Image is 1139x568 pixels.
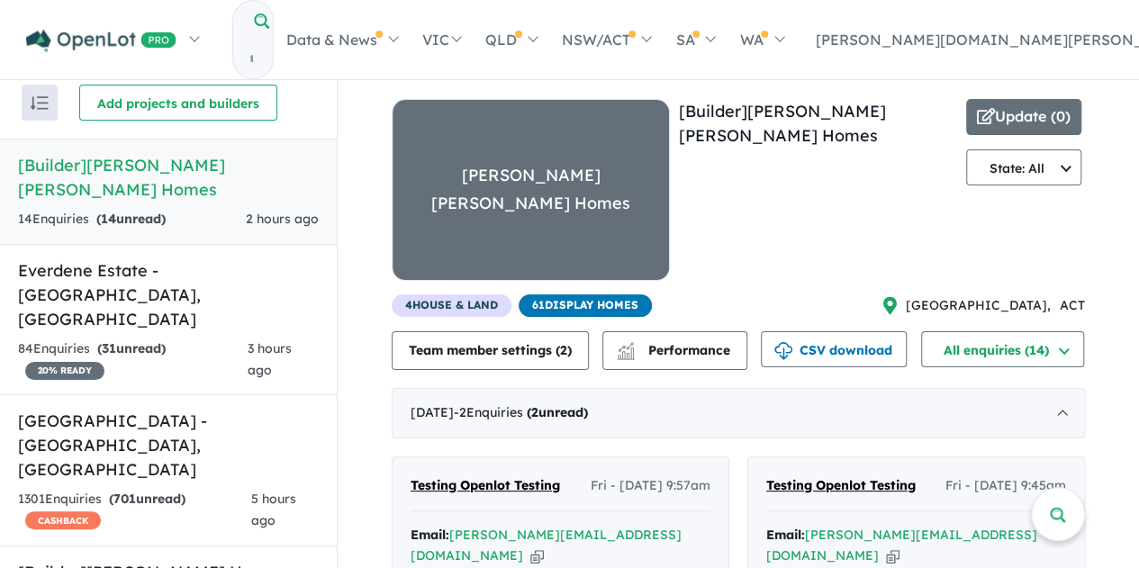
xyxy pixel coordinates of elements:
strong: ( unread) [109,491,185,507]
a: VIC [410,8,473,71]
span: [GEOGRAPHIC_DATA] , [906,295,1051,317]
div: 14 Enquir ies [18,209,166,230]
button: Add projects and builders [79,85,277,121]
strong: ( unread) [527,404,588,420]
button: CSV download [761,331,907,367]
div: [DATE] [392,388,1085,438]
span: 5 hours ago [251,491,296,528]
a: NSW/ACT [549,8,663,71]
a: QLD [473,8,549,71]
span: CASHBACK [25,511,101,529]
span: 2 hours ago [246,211,319,227]
span: ACT [1060,295,1085,317]
button: Team member settings (2) [392,331,589,370]
span: 2 [560,342,567,358]
button: Copy [530,546,544,565]
div: 1301 Enquir ies [18,489,251,532]
div: [PERSON_NAME] [PERSON_NAME] Homes [393,162,669,217]
a: Testing Openlot Testing [411,475,560,497]
span: 701 [113,491,136,507]
span: 3 hours ago [248,340,292,378]
button: All enquiries (14) [921,331,1084,367]
span: 2 [531,404,538,420]
span: - 2 Enquir ies [454,404,588,420]
span: 31 [102,340,116,356]
span: 20 % READY [25,362,104,380]
a: SA [663,8,727,71]
h5: [Builder] [PERSON_NAME] [PERSON_NAME] Homes [18,153,319,202]
img: sort.svg [31,96,49,110]
img: line-chart.svg [618,342,634,352]
span: 61 Display Homes [519,294,652,317]
a: Data & News [274,8,410,71]
input: Try estate name, suburb, builder or developer [233,40,269,78]
span: Testing Openlot Testing [411,477,560,493]
a: [PERSON_NAME][EMAIL_ADDRESS][DOMAIN_NAME] [766,527,1037,564]
a: [Builder][PERSON_NAME] [PERSON_NAME] Homes [679,101,886,146]
a: [PERSON_NAME][EMAIL_ADDRESS][DOMAIN_NAME] [411,527,682,564]
button: State: All [966,149,1081,185]
button: Copy [886,546,899,565]
strong: ( unread) [96,211,166,227]
strong: Email: [411,527,449,543]
span: Fri - [DATE] 9:45am [945,475,1066,497]
h5: Everdene Estate - [GEOGRAPHIC_DATA] , [GEOGRAPHIC_DATA] [18,258,319,331]
a: WA [727,8,795,71]
img: bar-chart.svg [617,347,635,359]
a: Testing Openlot Testing [766,475,916,497]
a: [PERSON_NAME] [PERSON_NAME] Homes [392,99,670,294]
img: download icon [774,342,792,360]
img: Openlot PRO Logo White [26,30,176,52]
span: 14 [101,211,116,227]
h5: [GEOGRAPHIC_DATA] - [GEOGRAPHIC_DATA] , [GEOGRAPHIC_DATA] [18,409,319,482]
span: Testing Openlot Testing [766,477,916,493]
button: Update (0) [966,99,1081,135]
div: 84 Enquir ies [18,338,248,382]
span: Fri - [DATE] 9:57am [591,475,710,497]
span: Performance [619,342,730,358]
button: Performance [602,331,747,370]
strong: Email: [766,527,805,543]
strong: ( unread) [97,340,166,356]
span: 4 House & Land [392,294,511,317]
